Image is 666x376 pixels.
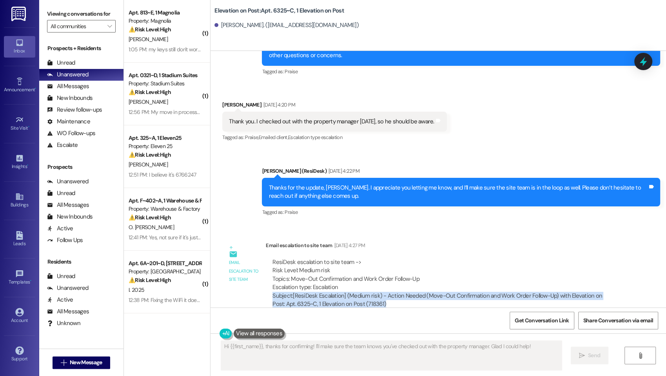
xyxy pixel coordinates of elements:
div: Residents [39,258,123,266]
a: Leads [4,229,35,250]
span: • [30,278,31,284]
label: Viewing conversations for [47,8,116,20]
span: Share Conversation via email [583,316,653,325]
span: Emailed client , [259,134,288,141]
div: Tagged as: [222,132,446,143]
strong: ⚠️ Risk Level: High [129,26,171,33]
div: New Inbounds [47,213,93,221]
a: Inbox [4,36,35,57]
div: Apt. 813~E, 1 Magnolia [129,9,201,17]
span: O. [PERSON_NAME] [129,224,174,231]
div: [PERSON_NAME]. ([EMAIL_ADDRESS][DOMAIN_NAME]) [214,21,359,29]
span: Escalation type escalation [288,134,342,141]
div: Apt. 6A~201~D, [STREET_ADDRESS][PERSON_NAME] [129,259,201,268]
div: Property: Eleven 25 [129,142,201,150]
div: Escalate [47,141,78,149]
strong: ⚠️ Risk Level: High [129,89,171,96]
span: [PERSON_NAME] [129,161,168,168]
div: Apt. F~402~A, 1 Warehouse & Factory [129,197,201,205]
i:  [579,352,585,359]
span: • [35,86,36,91]
a: Site Visit • [4,113,35,134]
div: Apt. 325~A, 1 Eleven25 [129,134,201,142]
div: [DATE] 4:22 PM [327,167,359,175]
div: Property: Stadium Suites [129,80,201,88]
span: Praise [285,209,298,215]
div: Maintenance [47,117,90,126]
span: Praise , [245,134,258,141]
div: [PERSON_NAME] (ResiDesk) [262,167,660,178]
div: New Inbounds [47,94,93,102]
i:  [61,360,67,366]
span: Send [588,351,600,360]
button: Send [571,347,609,364]
div: Prospects [39,163,123,171]
span: • [28,124,29,130]
div: Review follow-ups [47,106,102,114]
b: Elevation on Post: Apt. 6325~C, 1 Elevation on Post [214,7,344,15]
button: New Message [53,356,111,369]
div: Tagged as: [262,206,660,218]
span: Get Conversation Link [515,316,569,325]
div: All Messages [47,307,89,316]
span: I. 2025 [129,286,144,293]
div: 12:51 PM: I believe it's 6766247 [129,171,196,178]
div: Thank you. I checked out with the property manager [DATE], so he should be aware. [229,117,434,126]
span: [PERSON_NAME] [129,36,168,43]
div: 12:38 PM: Fixing the WiFi it does not work at all that is my only problem I have with the apartment [129,296,347,304]
div: Unread [47,272,75,280]
div: Unanswered [47,70,89,79]
div: Thanks for the update, [PERSON_NAME]. I appreciate you letting me know, and I’ll make sure the si... [269,184,648,201]
div: ResiDesk escalation to site team -> Risk Level: Medium risk Topics: Move-Out Confirmation and Wor... [272,258,614,292]
div: Property: Magnolia [129,17,201,25]
div: Active [47,224,73,233]
div: [PERSON_NAME] [222,101,446,112]
div: [DATE] 4:27 PM [332,241,365,249]
i:  [637,352,643,359]
span: [PERSON_NAME] [129,98,168,105]
span: Praise [285,68,298,75]
a: Templates • [4,267,35,288]
a: Support [4,344,35,365]
div: Unanswered [47,284,89,292]
div: Thanks for letting me know, [PERSON_NAME]. I’ll pass this along to the site team so they’re aware... [269,43,648,60]
button: Get Conversation Link [510,312,574,329]
div: WO Follow-ups [47,129,95,137]
strong: ⚠️ Risk Level: High [129,151,171,158]
span: New Message [70,358,102,367]
div: Subject: [ResiDesk Escalation] (Medium risk) - Action Needed (Move-Out Confirmation and Work Orde... [272,292,614,309]
div: Unanswered [47,177,89,186]
img: ResiDesk Logo [11,7,27,21]
div: 1:05 PM: my keys still don't work for the front door. we have made several complaints and several... [129,46,388,53]
div: Tagged as: [262,66,660,77]
div: All Messages [47,201,89,209]
div: All Messages [47,82,89,90]
div: Email escalation to site team [266,241,621,252]
a: Account [4,305,35,327]
a: Insights • [4,152,35,173]
div: Email escalation to site team [229,258,260,284]
div: Follow Ups [47,236,83,244]
div: 12:56 PM: My move in process wasn't a problem, I just don't have my roommates it's just me and on... [129,108,470,116]
div: Property: [GEOGRAPHIC_DATA] [129,268,201,276]
div: [DATE] 4:20 PM [261,101,295,109]
input: All communities [51,20,103,33]
strong: ⚠️ Risk Level: High [129,277,171,284]
i:  [107,23,112,29]
strong: ⚠️ Risk Level: High [129,214,171,221]
div: Unread [47,59,75,67]
div: 12:41 PM: Yes, not sure if it's just my unit or if everything is down [129,234,270,241]
div: Past + Future Residents [39,341,123,349]
span: • [27,163,28,168]
a: Buildings [4,190,35,211]
button: Share Conversation via email [578,312,658,329]
div: Apt. 0321~D, 1 Stadium Suites [129,71,201,80]
div: Unread [47,189,75,197]
div: Property: Warehouse & Factory [129,205,201,213]
div: Active [47,296,73,304]
div: Prospects + Residents [39,44,123,52]
div: Unknown [47,319,80,327]
textarea: Hi {{first_name}}, thanks for confirming! I'll make sure the team knows you've checked out with t... [221,341,562,370]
